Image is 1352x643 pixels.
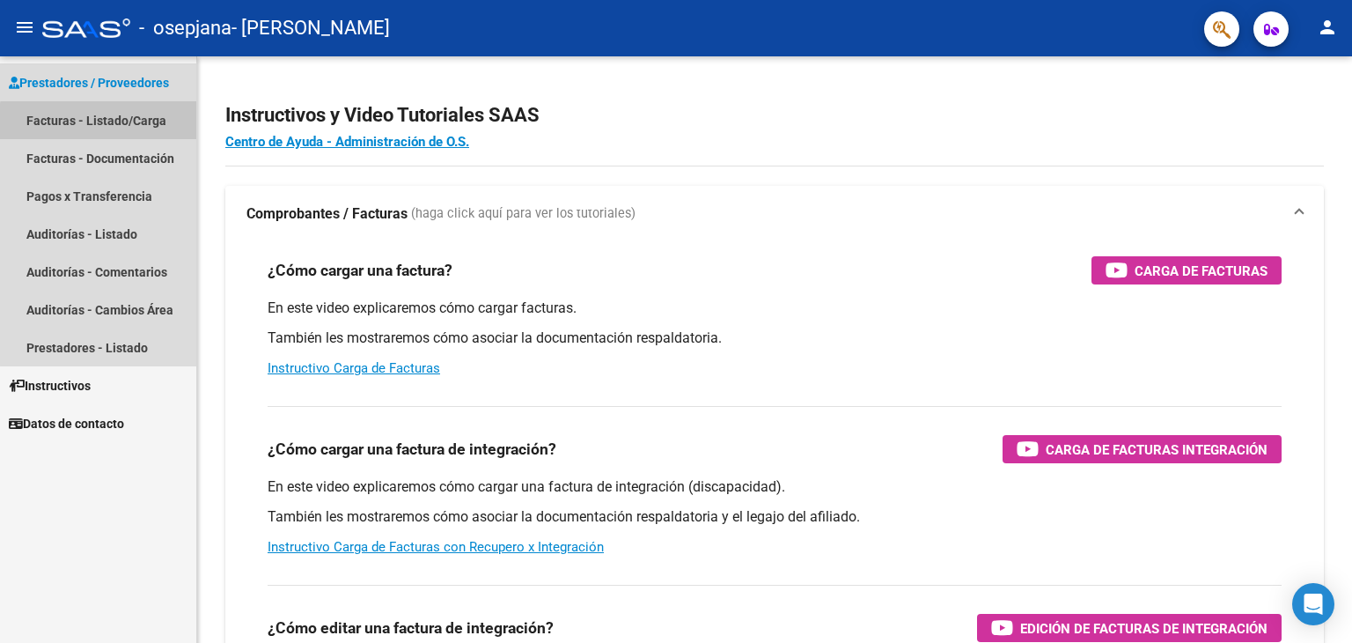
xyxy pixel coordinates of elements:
[977,614,1282,642] button: Edición de Facturas de integración
[1292,583,1334,625] div: Open Intercom Messenger
[268,507,1282,527] p: También les mostraremos cómo asociar la documentación respaldatoria y el legajo del afiliado.
[9,73,169,92] span: Prestadores / Proveedores
[225,134,469,150] a: Centro de Ayuda - Administración de O.S.
[1020,617,1267,639] span: Edición de Facturas de integración
[9,414,124,433] span: Datos de contacto
[268,437,556,462] h3: ¿Cómo cargar una factura de integración?
[1135,260,1267,282] span: Carga de Facturas
[14,17,35,38] mat-icon: menu
[268,616,554,640] h3: ¿Cómo editar una factura de integración?
[1317,17,1338,38] mat-icon: person
[225,186,1324,242] mat-expansion-panel-header: Comprobantes / Facturas (haga click aquí para ver los tutoriales)
[1091,256,1282,285] button: Carga de Facturas
[1046,439,1267,461] span: Carga de Facturas Integración
[268,477,1282,497] p: En este video explicaremos cómo cargar una factura de integración (discapacidad).
[268,360,440,376] a: Instructivo Carga de Facturas
[268,299,1282,318] p: En este video explicaremos cómo cargar facturas.
[268,258,452,283] h3: ¿Cómo cargar una factura?
[231,9,390,48] span: - [PERSON_NAME]
[1003,435,1282,463] button: Carga de Facturas Integración
[268,329,1282,348] p: También les mostraremos cómo asociar la documentación respaldatoria.
[9,376,91,395] span: Instructivos
[268,539,604,555] a: Instructivo Carga de Facturas con Recupero x Integración
[225,99,1324,132] h2: Instructivos y Video Tutoriales SAAS
[411,204,636,224] span: (haga click aquí para ver los tutoriales)
[246,204,408,224] strong: Comprobantes / Facturas
[139,9,231,48] span: - osepjana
